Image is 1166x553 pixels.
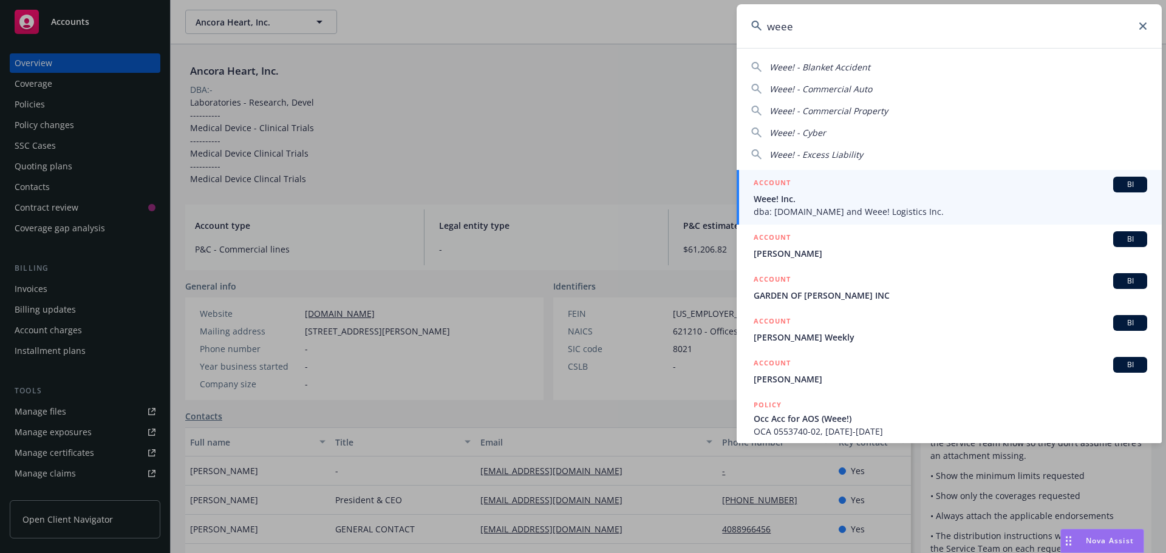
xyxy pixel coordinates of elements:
[1060,529,1144,553] button: Nova Assist
[754,273,791,288] h5: ACCOUNT
[1086,535,1134,546] span: Nova Assist
[1118,359,1142,370] span: BI
[1118,317,1142,328] span: BI
[754,315,791,330] h5: ACCOUNT
[1118,179,1142,190] span: BI
[754,177,791,191] h5: ACCOUNT
[769,83,872,95] span: Weee! - Commercial Auto
[754,247,1147,260] span: [PERSON_NAME]
[737,392,1162,444] a: POLICYOcc Acc for AOS (Weee!)OCA 0553740-02, [DATE]-[DATE]
[754,331,1147,344] span: [PERSON_NAME] Weekly
[737,266,1162,308] a: ACCOUNTBIGARDEN OF [PERSON_NAME] INC
[737,4,1162,48] input: Search...
[754,357,791,371] h5: ACCOUNT
[737,225,1162,266] a: ACCOUNTBI[PERSON_NAME]
[754,425,1147,438] span: OCA 0553740-02, [DATE]-[DATE]
[754,373,1147,385] span: [PERSON_NAME]
[769,127,826,138] span: Weee! - Cyber
[737,170,1162,225] a: ACCOUNTBIWeee! Inc.dba: [DOMAIN_NAME] and Weee! Logistics Inc.
[754,231,791,246] h5: ACCOUNT
[1118,276,1142,287] span: BI
[769,149,863,160] span: Weee! - Excess Liability
[754,412,1147,425] span: Occ Acc for AOS (Weee!)
[1061,529,1076,552] div: Drag to move
[769,61,870,73] span: Weee! - Blanket Accident
[754,399,782,411] h5: POLICY
[737,308,1162,350] a: ACCOUNTBI[PERSON_NAME] Weekly
[737,350,1162,392] a: ACCOUNTBI[PERSON_NAME]
[754,289,1147,302] span: GARDEN OF [PERSON_NAME] INC
[754,192,1147,205] span: Weee! Inc.
[1118,234,1142,245] span: BI
[754,205,1147,218] span: dba: [DOMAIN_NAME] and Weee! Logistics Inc.
[769,105,888,117] span: Weee! - Commercial Property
